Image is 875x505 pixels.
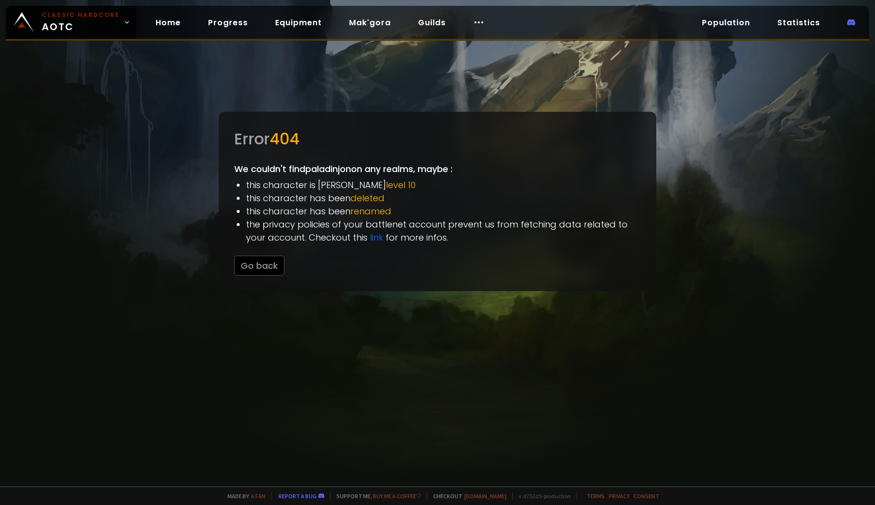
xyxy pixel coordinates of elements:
a: Home [148,13,189,33]
a: Privacy [609,492,630,500]
span: v. d752d5 - production [512,492,571,500]
a: Mak'gora [341,13,399,33]
a: link [370,231,383,244]
small: Classic Hardcore [42,11,120,19]
div: Error [234,127,641,151]
a: a fan [251,492,265,500]
a: Equipment [267,13,330,33]
button: Go back [234,256,284,276]
a: Go back [234,260,284,272]
span: Checkout [427,492,507,500]
span: deleted [350,192,385,204]
li: the privacy policies of your battlenet account prevent us from fetching data related to your acco... [246,218,641,244]
li: this character is [PERSON_NAME] [246,178,641,192]
li: this character has been [246,205,641,218]
li: this character has been [246,192,641,205]
div: We couldn't find paladinjon on any realms, maybe : [219,112,656,291]
span: Support me, [330,492,421,500]
span: renamed [350,205,391,217]
span: Made by [222,492,265,500]
span: 404 [270,128,299,150]
a: Consent [633,492,659,500]
a: Statistics [770,13,828,33]
a: Classic HardcoreAOTC [6,6,136,39]
a: Progress [200,13,256,33]
a: Population [694,13,758,33]
a: [DOMAIN_NAME] [464,492,507,500]
a: Buy me a coffee [373,492,421,500]
a: Terms [587,492,605,500]
a: Guilds [410,13,454,33]
span: level 10 [386,179,416,191]
span: AOTC [42,11,120,34]
a: Report a bug [279,492,316,500]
